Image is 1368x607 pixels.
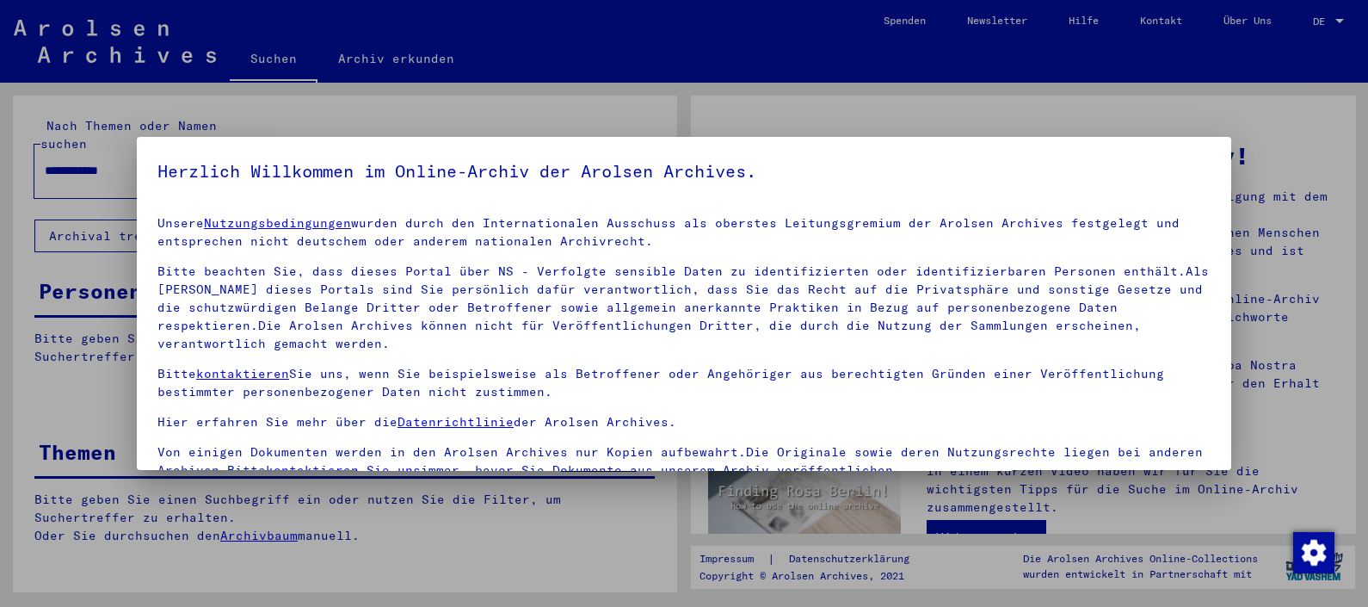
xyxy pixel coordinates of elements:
a: Datenrichtlinie [397,414,514,430]
p: Unsere wurden durch den Internationalen Ausschuss als oberstes Leitungsgremium der Arolsen Archiv... [157,214,1211,251]
a: kontaktieren [196,366,289,381]
p: Hier erfahren Sie mehr über die der Arolsen Archives. [157,413,1211,431]
p: Von einigen Dokumenten werden in den Arolsen Archives nur Kopien aufbewahrt.Die Originale sowie d... [157,443,1211,480]
a: kontaktieren Sie uns [266,462,421,478]
p: Bitte beachten Sie, dass dieses Portal über NS - Verfolgte sensible Daten zu identifizierten oder... [157,263,1211,353]
a: Nutzungsbedingungen [204,215,351,231]
img: Zustimmung ändern [1293,532,1334,573]
div: Zustimmung ändern [1292,531,1334,573]
p: Bitte Sie uns, wenn Sie beispielsweise als Betroffener oder Angehöriger aus berechtigten Gründen ... [157,365,1211,401]
h5: Herzlich Willkommen im Online-Archiv der Arolsen Archives. [157,158,1211,185]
